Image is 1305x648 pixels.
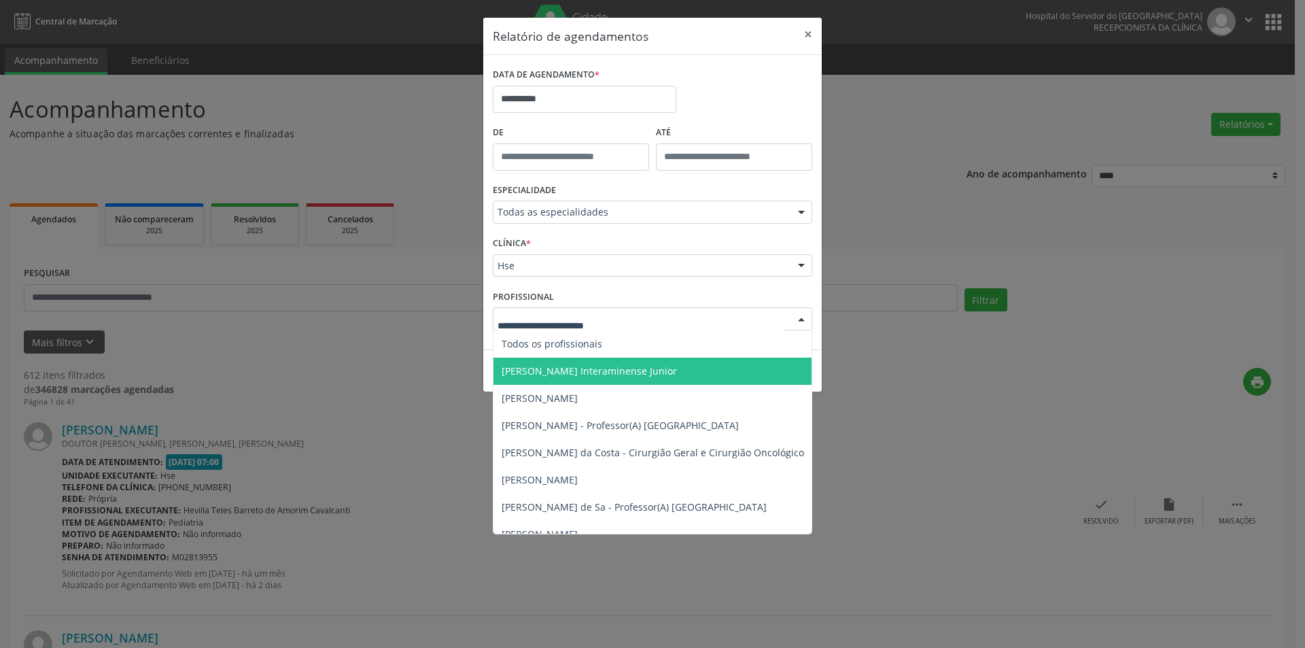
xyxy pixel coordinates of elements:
span: Todas as especialidades [498,205,784,219]
span: [PERSON_NAME] - Professor(A) [GEOGRAPHIC_DATA] [502,419,739,432]
span: [PERSON_NAME] [502,528,578,541]
label: CLÍNICA [493,233,531,254]
span: [PERSON_NAME] Interaminense Junior [502,364,677,377]
label: ATÉ [656,122,812,143]
label: PROFISSIONAL [493,286,554,307]
label: De [493,122,649,143]
h5: Relatório de agendamentos [493,27,648,45]
button: Close [795,18,822,51]
span: [PERSON_NAME] de Sa - Professor(A) [GEOGRAPHIC_DATA] [502,500,767,513]
span: [PERSON_NAME] [502,473,578,486]
span: Todos os profissionais [502,337,602,350]
span: [PERSON_NAME] [502,392,578,405]
label: DATA DE AGENDAMENTO [493,65,599,86]
label: ESPECIALIDADE [493,180,556,201]
span: [PERSON_NAME] da Costa - Cirurgião Geral e Cirurgião Oncológico [502,446,804,459]
span: Hse [498,259,784,273]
